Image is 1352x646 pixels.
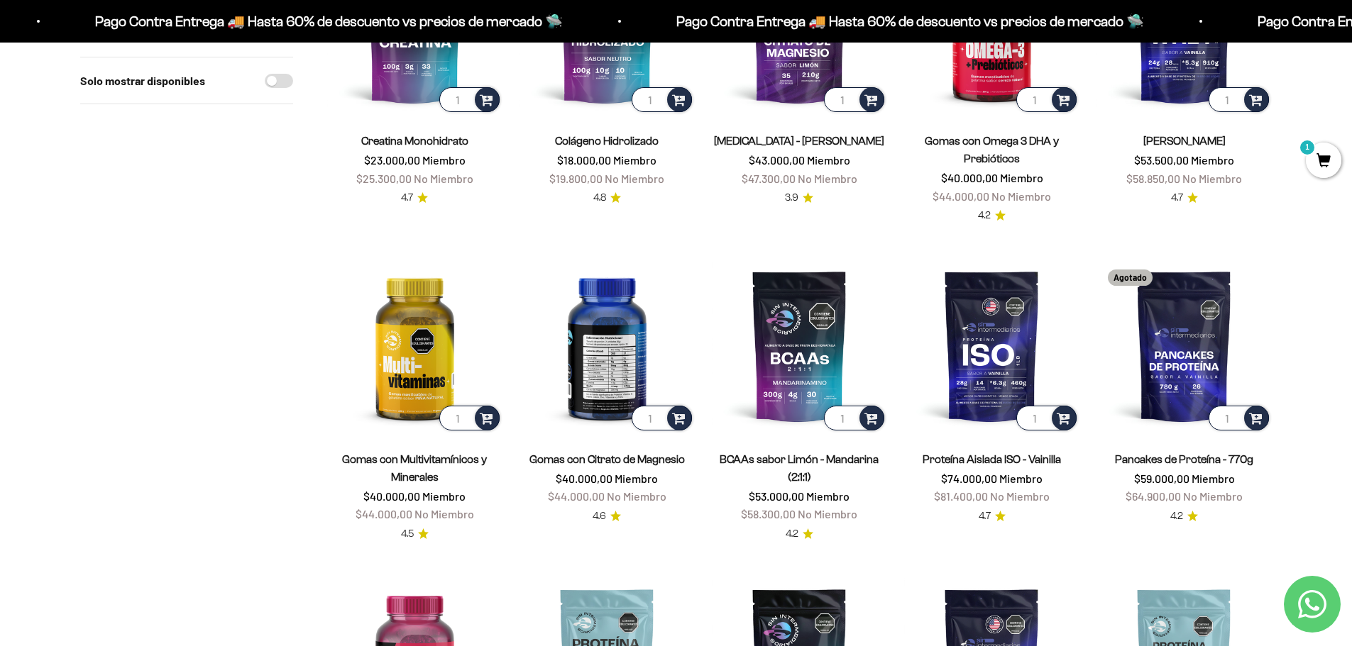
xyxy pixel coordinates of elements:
[363,489,420,503] span: $40.000,00
[1182,172,1242,185] span: No Miembro
[749,153,805,167] span: $43.000,00
[798,507,857,520] span: No Miembro
[1115,453,1253,465] a: Pancakes de Proteína - 770g
[979,508,991,524] span: 4.7
[978,208,991,223] span: 4.2
[786,526,813,542] a: 4.24.2 de 5.0 estrellas
[615,472,658,485] span: Miembro
[991,189,1051,203] span: No Miembro
[1126,172,1180,185] span: $58.850,00
[934,489,988,503] span: $81.400,00
[556,472,612,485] span: $40.000,00
[941,472,997,485] span: $74.000,00
[979,508,1006,524] a: 4.74.7 de 5.0 estrellas
[364,153,420,167] span: $23.000,00
[1306,154,1341,169] a: 1
[1191,153,1234,167] span: Miembro
[990,489,1050,503] span: No Miembro
[1170,508,1198,524] a: 4.24.2 de 5.0 estrellas
[401,190,428,206] a: 4.74.7 de 5.0 estrellas
[529,453,685,465] a: Gomas con Citrato de Magnesio
[785,190,813,206] a: 3.93.9 de 5.0 estrellas
[1171,190,1198,206] a: 4.74.7 de 5.0 estrellas
[806,489,850,503] span: Miembro
[933,189,989,203] span: $44.000,00
[1134,472,1189,485] span: $59.000,00
[593,190,621,206] a: 4.84.8 de 5.0 estrellas
[422,153,466,167] span: Miembro
[742,172,796,185] span: $47.300,00
[1171,190,1183,206] span: 4.7
[401,190,413,206] span: 4.7
[978,208,1006,223] a: 4.24.2 de 5.0 estrellas
[807,153,850,167] span: Miembro
[785,190,798,206] span: 3.9
[557,153,611,167] span: $18.000,00
[401,526,414,542] span: 4.5
[414,172,473,185] span: No Miembro
[1183,489,1243,503] span: No Miembro
[741,507,796,520] span: $58.300,00
[593,190,606,206] span: 4.8
[593,508,606,524] span: 4.6
[401,526,429,542] a: 4.54.5 de 5.0 estrellas
[549,172,603,185] span: $19.800,00
[925,135,1059,165] a: Gomas con Omega 3 DHA y Prebióticos
[786,526,798,542] span: 4.2
[555,135,659,147] a: Colágeno Hidrolizado
[1126,489,1181,503] span: $64.900,00
[80,72,205,90] label: Solo mostrar disponibles
[356,507,412,520] span: $44.000,00
[605,172,664,185] span: No Miembro
[923,453,1061,465] a: Proteína Aislada ISO - Vainilla
[1143,135,1226,147] a: [PERSON_NAME]
[548,489,605,503] span: $44.000,00
[342,453,487,483] a: Gomas con Multivitamínicos y Minerales
[999,472,1043,485] span: Miembro
[1134,153,1189,167] span: $53.500,00
[1299,139,1316,156] mark: 1
[607,489,666,503] span: No Miembro
[356,172,412,185] span: $25.300,00
[749,489,804,503] span: $53.000,00
[613,153,656,167] span: Miembro
[593,508,621,524] a: 4.64.6 de 5.0 estrellas
[798,172,857,185] span: No Miembro
[520,258,695,433] img: Gomas con Citrato de Magnesio
[422,489,466,503] span: Miembro
[714,135,884,147] a: [MEDICAL_DATA] - [PERSON_NAME]
[414,507,474,520] span: No Miembro
[1192,472,1235,485] span: Miembro
[720,453,879,483] a: BCAAs sabor Limón - Mandarina (2:1:1)
[326,10,794,33] p: Pago Contra Entrega 🚚 Hasta 60% de descuento vs precios de mercado 🛸
[941,171,998,184] span: $40.000,00
[1170,508,1183,524] span: 4.2
[1000,171,1043,184] span: Miembro
[361,135,468,147] a: Creatina Monohidrato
